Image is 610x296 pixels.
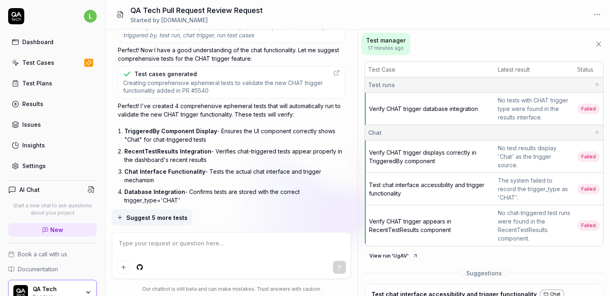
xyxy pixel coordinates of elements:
li: - Ensures the UI component correctly shows "Chat" for chat-triggered tests [124,125,345,145]
div: Test cases generated [134,70,197,78]
button: Test manager17 minutes ago [361,33,410,55]
span: Suggestions [460,269,508,277]
div: Test Cases [22,58,54,67]
a: Verify CHAT trigger displays correctly in TriggeredBy component [369,149,476,164]
div: Settings [22,162,46,170]
span: Book a call with us [18,250,67,258]
div: No test results display 'Chat' as the trigger source. [498,144,571,169]
h1: QA Tech Pull Request Review Request [130,5,263,16]
span: Search queries: [123,23,328,39]
div: No chat-triggered test runs were found in the RecentTestResults component. [498,209,571,243]
a: Insights [8,137,97,153]
span: RecentTestResults Integration [124,148,211,155]
a: Dashboard [8,34,97,50]
li: - Verifies chat-triggered tests appear properly in the dashboard's recent results [124,145,345,166]
span: Failed [577,184,600,194]
span: Test runs [368,81,395,89]
span: Creating comprehensive ephemeral tests to validate the new CHAT trigger functionality added in PR... [123,79,328,95]
span: chat, AI chat, chat assistant, test results, recent test results, triggered by, test run, chat tr... [123,24,324,38]
li: - Tests the actual chat interface and trigger mechanism [124,166,345,186]
div: QA Tech [33,285,80,293]
span: Database Integration [124,188,185,195]
th: Test Case [365,62,495,77]
a: Issues [8,117,97,132]
a: View run 'UgAV' [365,251,423,259]
button: Suggest 5 more tests [112,209,192,226]
a: Test chat interface accessibility and trigger functionality [369,181,484,197]
span: New [50,226,63,234]
span: Failed [577,104,600,114]
span: TriggeredBy Component Display [124,128,217,134]
span: Failed [577,220,600,231]
a: Settings [8,158,97,174]
button: View run 'UgAV' [365,249,423,262]
div: Started by [130,16,263,24]
div: Insights [22,141,45,149]
span: Documentation [18,265,58,273]
span: l [84,10,97,23]
p: Perfect! Now I have a good understanding of the chat functionality. Let me suggest comprehensive ... [118,46,345,63]
th: Status [574,62,603,77]
button: l [84,8,97,24]
div: Our chatbot is still beta and can make mistakes. Trust answers with caution. [112,285,352,293]
div: No tests with CHAT trigger type were found in the results interface. [498,96,571,121]
p: Perfect! I've created 4 comprehensive ephemeral tests that will automatically run to validate the... [118,102,345,119]
a: Test Plans [8,75,97,91]
span: Suggest 5 more tests [126,213,188,222]
div: Dashboard [22,38,53,46]
span: Failed [577,151,600,162]
div: The system failed to record the trigger_type as 'CHAT'. [498,176,571,202]
a: Book a call with us [8,250,97,258]
a: New [8,223,97,236]
span: 17 minutes ago [366,45,405,52]
a: Verify CHAT trigger database integration [369,105,478,112]
div: Issues [22,120,41,129]
h4: AI Chat [19,185,40,194]
a: Verify CHAT trigger appears in RecentTestResults component [369,218,451,233]
a: Test Cases [8,55,97,70]
a: Documentation [8,265,97,273]
span: Chat [368,128,382,137]
th: Latest result [495,62,574,77]
div: Test Plans [22,79,52,87]
span: [DOMAIN_NAME] [161,17,208,23]
li: - Confirms tests are stored with the correct trigger_type='CHAT' [124,186,345,206]
span: Chat Interface Functionality [124,168,205,175]
p: Start a new chat to ask questions about your project [8,202,97,217]
div: Results [22,100,43,108]
a: Results [8,96,97,112]
span: Test manager [366,36,405,45]
button: Add attachment [117,261,130,274]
